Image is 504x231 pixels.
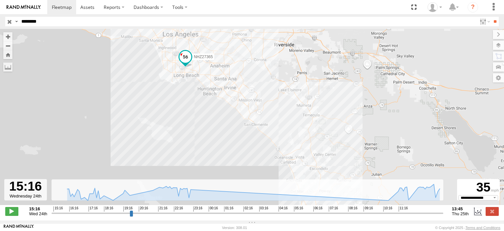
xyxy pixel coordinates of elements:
[7,5,41,10] img: rand-logo.svg
[243,206,253,212] span: 02:16
[158,206,167,212] span: 21:16
[209,206,218,212] span: 00:16
[4,224,34,231] a: Visit our Website
[194,54,213,59] span: NHZ27365
[69,206,78,212] span: 16:16
[3,62,12,72] label: Measure
[348,206,357,212] span: 08:16
[383,206,392,212] span: 10:16
[294,206,303,212] span: 05:16
[477,17,491,26] label: Search Filter Options
[174,206,183,212] span: 22:16
[259,206,268,212] span: 03:16
[458,180,499,195] div: 35
[3,32,12,41] button: Zoom in
[53,206,63,212] span: 15:16
[29,211,47,216] span: Wed 24th Sep 2025
[493,73,504,82] label: Map Settings
[452,211,469,216] span: Thu 25th Sep 2025
[14,17,19,26] label: Search Query
[452,206,469,211] strong: 13:45
[139,206,148,212] span: 20:16
[435,226,500,230] div: © Copyright 2025 -
[425,2,444,12] div: Zulema McIntosch
[486,207,499,216] label: Close
[29,206,47,211] strong: 15:16
[104,206,113,212] span: 18:16
[466,226,500,230] a: Terms and Conditions
[89,206,98,212] span: 17:16
[279,206,288,212] span: 04:16
[399,206,408,212] span: 11:16
[329,206,338,212] span: 07:16
[364,206,373,212] span: 09:16
[3,41,12,50] button: Zoom out
[193,206,202,212] span: 23:16
[222,226,247,230] div: Version: 308.01
[224,206,233,212] span: 01:16
[3,50,12,59] button: Zoom Home
[5,207,18,216] label: Play/Stop
[468,2,478,12] i: ?
[123,206,133,212] span: 19:16
[313,206,323,212] span: 06:16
